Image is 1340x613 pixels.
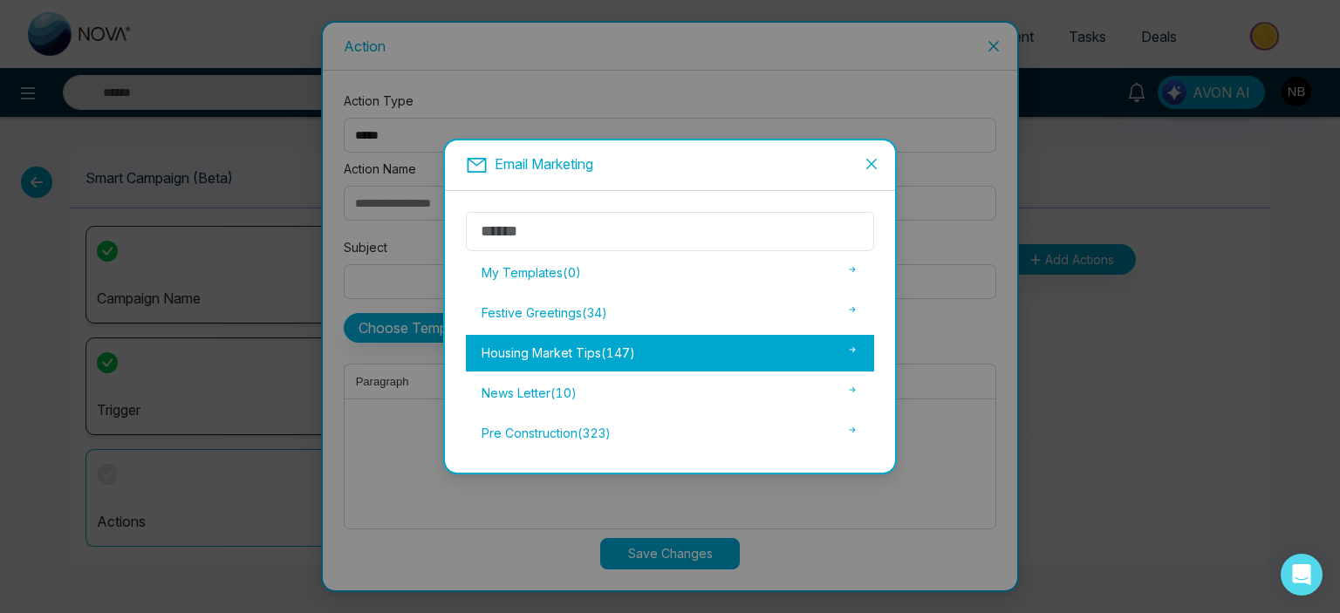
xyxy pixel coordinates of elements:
div: My Templates ( 0 ) [466,255,874,291]
span: Email Marketing [495,155,593,173]
span: close [865,157,879,171]
div: Housing Market Tips ( 147 ) [466,335,874,371]
button: Close [848,140,895,187]
div: Open Intercom Messenger [1281,554,1323,596]
div: News Letter ( 10 ) [466,375,874,412]
div: Festive Greetings ( 34 ) [466,295,874,331]
div: Pre Construction ( 323 ) [466,415,874,452]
